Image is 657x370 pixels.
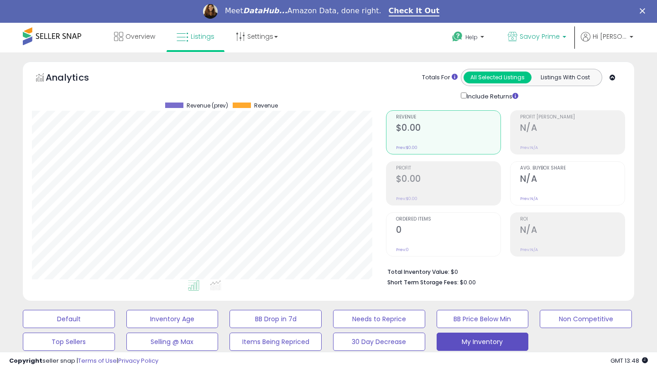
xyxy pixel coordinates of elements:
button: Inventory Age [126,310,219,328]
i: DataHub... [243,6,287,15]
div: Include Returns [454,91,529,101]
strong: Copyright [9,356,42,365]
button: Listings With Cost [531,72,599,83]
a: Settings [229,23,285,50]
span: Help [465,33,478,41]
span: Profit [396,166,501,171]
a: Terms of Use [78,356,117,365]
small: Prev: N/A [520,196,538,201]
button: Default [23,310,115,328]
h2: 0 [396,225,501,237]
span: Overview [125,32,155,41]
button: Selling @ Max [126,333,219,351]
button: Items Being Repriced [229,333,322,351]
small: Prev: $0.00 [396,196,417,201]
a: Help [445,24,493,52]
a: Hi [PERSON_NAME] [581,32,633,52]
b: Total Inventory Value: [387,268,449,276]
span: $0.00 [460,278,476,287]
div: Close [640,8,649,14]
small: Prev: N/A [520,145,538,150]
a: Check It Out [389,6,440,16]
button: Top Sellers [23,333,115,351]
span: 2025-08-18 13:48 GMT [610,356,648,365]
h5: Analytics [46,71,107,86]
span: Hi [PERSON_NAME] [593,32,627,41]
h2: N/A [520,225,625,237]
span: Ordered Items [396,217,501,222]
i: Get Help [452,31,463,42]
a: Overview [107,23,162,50]
button: Needs to Reprice [333,310,425,328]
img: Profile image for Georgie [203,4,218,19]
h2: $0.00 [396,174,501,186]
button: Non Competitive [540,310,632,328]
div: Meet Amazon Data, done right. [225,6,381,15]
button: All Selected Listings [464,72,532,83]
b: Short Term Storage Fees: [387,278,459,286]
span: Revenue [396,115,501,120]
small: Prev: $0.00 [396,145,417,150]
span: Revenue (prev) [187,103,228,109]
a: Listings [170,23,221,50]
h2: $0.00 [396,123,501,135]
a: Privacy Policy [118,356,158,365]
small: Prev: N/A [520,247,538,252]
h2: N/A [520,174,625,186]
div: seller snap | | [9,357,158,365]
small: Prev: 0 [396,247,409,252]
h2: N/A [520,123,625,135]
button: BB Drop in 7d [229,310,322,328]
span: Revenue [254,103,278,109]
div: Totals For [422,73,458,82]
span: Avg. Buybox Share [520,166,625,171]
a: Savoy Prime [501,23,573,52]
button: 30 Day Decrease [333,333,425,351]
span: Savoy Prime [520,32,560,41]
span: ROI [520,217,625,222]
span: Listings [191,32,214,41]
li: $0 [387,266,618,277]
button: BB Price Below Min [437,310,529,328]
button: My Inventory [437,333,529,351]
span: Profit [PERSON_NAME] [520,115,625,120]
